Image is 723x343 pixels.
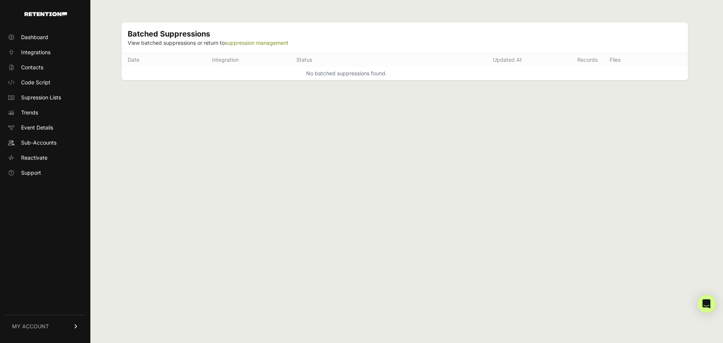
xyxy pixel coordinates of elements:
a: Event Details [5,122,86,134]
a: Sub-Accounts [5,137,86,149]
a: Reactivate [5,152,86,164]
span: Dashboard [21,34,48,41]
span: Reactivate [21,154,47,162]
a: Supression Lists [5,91,86,104]
a: Code Script [5,76,86,88]
a: Dashboard [5,31,86,43]
th: Date [122,53,206,67]
a: Contacts [5,61,86,73]
span: Trends [21,109,38,116]
span: MY ACCOUNT [12,323,49,330]
span: Support [21,169,41,177]
th: Updated At [487,53,571,67]
td: No batched suppressions found. [122,67,571,80]
span: Integrations [21,49,50,56]
h3: Batched Suppressions [128,29,288,39]
span: Code Script [21,79,50,86]
p: View batched suppressions or return to [128,39,288,47]
th: Integration [206,53,290,67]
img: Retention.com [24,12,67,16]
a: Support [5,167,86,179]
span: Contacts [21,64,43,71]
a: Integrations [5,46,86,58]
a: suppression management [225,40,288,46]
th: Records [571,53,604,67]
a: MY ACCOUNT [5,315,86,338]
span: Event Details [21,124,53,131]
div: Open Intercom Messenger [697,295,715,313]
span: Sub-Accounts [21,139,56,146]
a: Trends [5,107,86,119]
th: Status [290,53,347,67]
span: Supression Lists [21,94,61,101]
th: Files [604,53,660,67]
